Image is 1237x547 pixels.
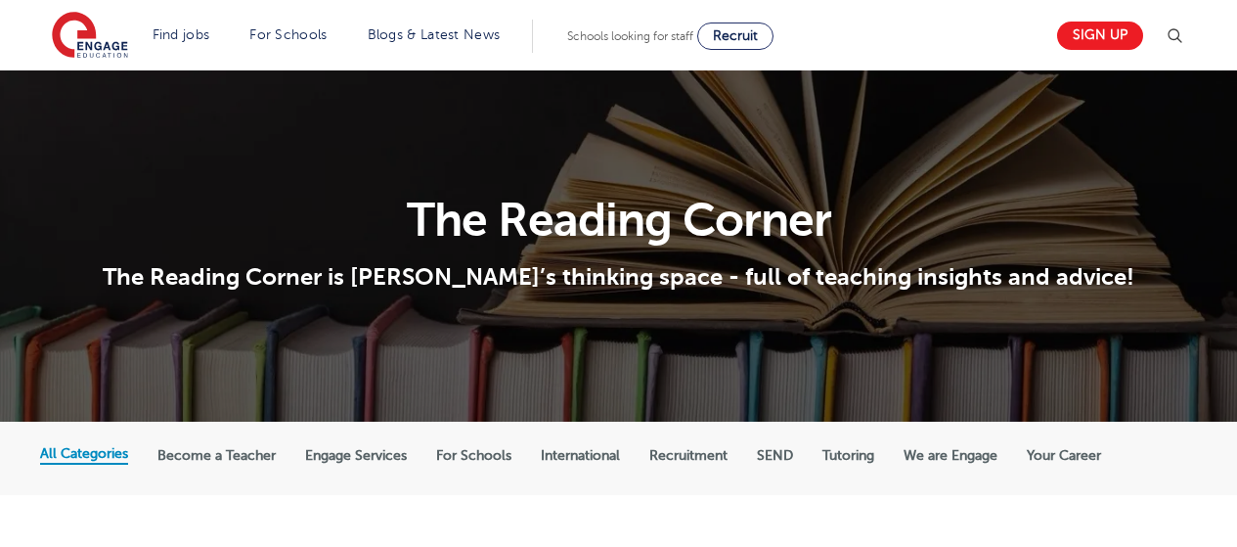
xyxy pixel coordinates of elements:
[52,12,128,61] img: Engage Education
[436,447,511,465] label: For Schools
[713,28,758,43] span: Recruit
[822,447,874,465] label: Tutoring
[567,29,693,43] span: Schools looking for staff
[757,447,793,465] label: SEND
[541,447,620,465] label: International
[368,27,501,42] a: Blogs & Latest News
[40,197,1197,244] h1: The Reading Corner
[40,445,128,463] label: All Categories
[697,23,773,50] a: Recruit
[649,447,728,465] label: Recruitment
[40,262,1197,292] p: The Reading Corner is [PERSON_NAME]’s thinking space - full of teaching insights and advice!
[904,447,997,465] label: We are Engage
[305,447,407,465] label: Engage Services
[153,27,210,42] a: Find jobs
[249,27,327,42] a: For Schools
[157,447,276,465] label: Become a Teacher
[1057,22,1143,50] a: Sign up
[1027,447,1101,465] label: Your Career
